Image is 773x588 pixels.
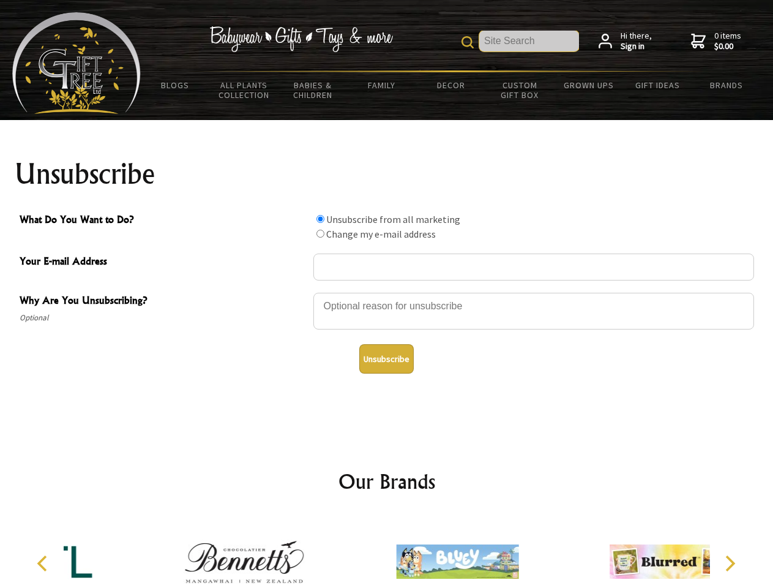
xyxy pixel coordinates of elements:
img: product search [461,36,474,48]
a: 0 items$0.00 [691,31,741,52]
a: Hi there,Sign in [599,31,652,52]
span: Your E-mail Address [20,254,307,271]
span: 0 items [714,30,741,52]
span: Why Are You Unsubscribing? [20,293,307,311]
a: Decor [416,72,485,98]
span: What Do You Want to Do? [20,212,307,230]
input: Your E-mail Address [313,254,754,281]
a: Custom Gift Box [485,72,555,108]
h2: Our Brands [24,467,749,496]
a: Family [348,72,417,98]
textarea: Why Are You Unsubscribing? [313,293,754,330]
h1: Unsubscribe [15,159,759,189]
input: What Do You Want to Do? [316,230,324,238]
a: Babies & Children [278,72,348,108]
img: Babywear - Gifts - Toys & more [209,26,393,52]
label: Unsubscribe from all marketing [326,213,460,225]
a: Brands [692,72,761,98]
a: Grown Ups [554,72,623,98]
button: Unsubscribe [359,344,414,374]
a: All Plants Collection [210,72,279,108]
span: Optional [20,311,307,325]
input: Site Search [479,31,579,51]
button: Previous [31,550,58,577]
a: Gift Ideas [623,72,692,98]
label: Change my e-mail address [326,228,436,240]
span: Hi there, [621,31,652,52]
a: BLOGS [141,72,210,98]
button: Next [716,550,743,577]
strong: Sign in [621,41,652,52]
strong: $0.00 [714,41,741,52]
input: What Do You Want to Do? [316,215,324,223]
img: Babyware - Gifts - Toys and more... [12,12,141,114]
